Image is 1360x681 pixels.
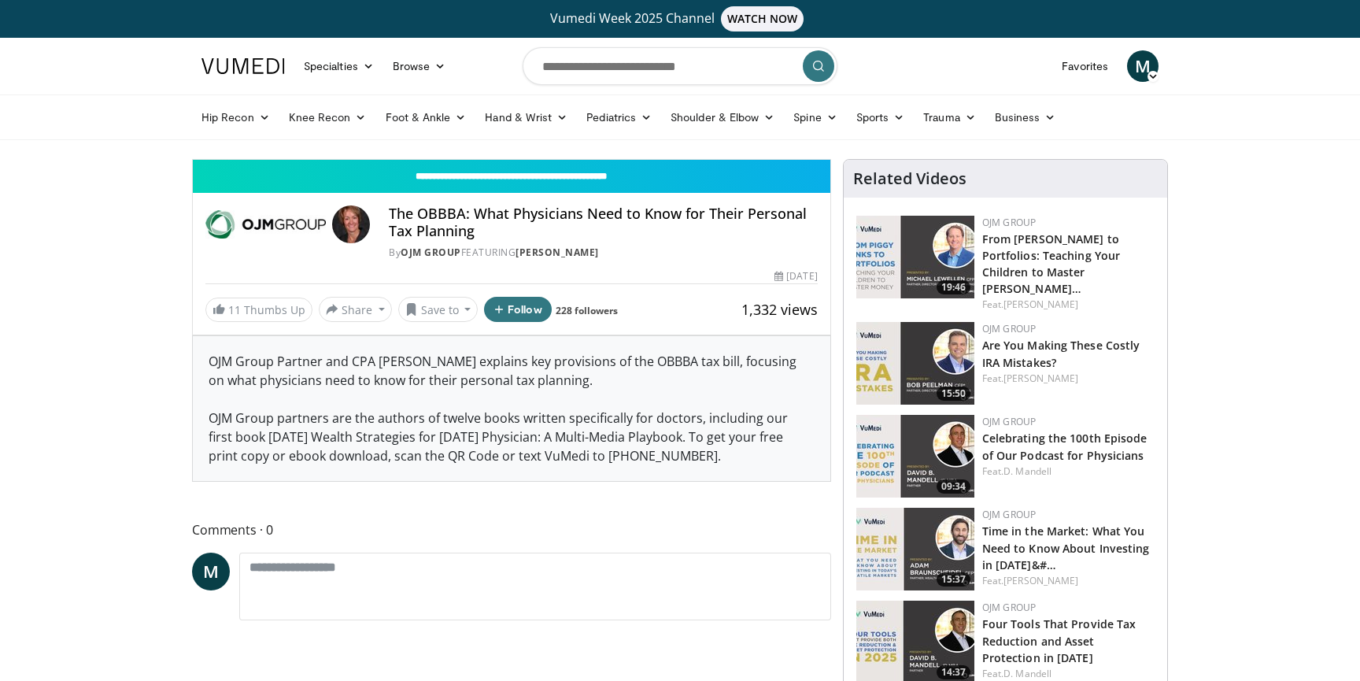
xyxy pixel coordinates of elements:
[937,665,970,679] span: 14:37
[982,322,1037,335] a: OJM Group
[784,102,846,133] a: Spine
[577,102,661,133] a: Pediatrics
[389,205,817,239] h4: The OBBBA: What Physicians Need to Know for Their Personal Tax Planning
[982,574,1155,588] div: Feat.
[856,508,974,590] img: cfc453be-3f74-41d3-a301-0743b7c46f05.150x105_q85_crop-smart_upscale.jpg
[982,524,1150,572] a: Time in the Market: What You Need to Know About Investing in [DATE]&#…
[982,372,1155,386] div: Feat.
[294,50,383,82] a: Specialties
[205,298,312,322] a: 11 Thumbs Up
[376,102,476,133] a: Foot & Ankle
[192,520,831,540] span: Comments 0
[856,415,974,498] a: 09:34
[201,58,285,74] img: VuMedi Logo
[319,297,392,322] button: Share
[937,479,970,494] span: 09:34
[937,280,970,294] span: 19:46
[856,508,974,590] a: 15:37
[1003,574,1078,587] a: [PERSON_NAME]
[193,336,830,481] div: OJM Group Partner and CPA [PERSON_NAME] explains key provisions of the OBBBA tax bill, focusing o...
[982,464,1155,479] div: Feat.
[398,297,479,322] button: Save to
[982,616,1136,664] a: Four Tools That Provide Tax Reduction and Asset Protection in [DATE]
[856,322,974,405] a: 15:50
[1052,50,1118,82] a: Favorites
[1003,667,1051,680] a: D. Mandell
[205,205,326,243] img: OJM Group
[856,322,974,405] img: 4b415aee-9520-4d6f-a1e1-8e5e22de4108.150x105_q85_crop-smart_upscale.jpg
[192,102,279,133] a: Hip Recon
[1003,372,1078,385] a: [PERSON_NAME]
[389,246,817,260] div: By FEATURING
[401,246,461,259] a: OJM Group
[204,6,1156,31] a: Vumedi Week 2025 ChannelWATCH NOW
[516,246,599,259] a: [PERSON_NAME]
[383,50,456,82] a: Browse
[937,387,970,401] span: 15:50
[484,297,552,322] button: Follow
[937,572,970,587] span: 15:37
[741,300,818,319] span: 1,332 views
[982,231,1121,296] a: From [PERSON_NAME] to Portfolios: Teaching Your Children to Master [PERSON_NAME]…
[774,269,817,283] div: [DATE]
[914,102,985,133] a: Trauma
[982,508,1037,521] a: OJM Group
[982,298,1155,312] div: Feat.
[721,6,804,31] span: WATCH NOW
[228,302,241,317] span: 11
[856,216,974,298] a: 19:46
[661,102,784,133] a: Shoulder & Elbow
[1003,464,1051,478] a: D. Mandell
[1127,50,1159,82] a: M
[985,102,1066,133] a: Business
[523,47,837,85] input: Search topics, interventions
[982,601,1037,614] a: OJM Group
[982,667,1155,681] div: Feat.
[475,102,577,133] a: Hand & Wrist
[332,205,370,243] img: Avatar
[982,216,1037,229] a: OJM Group
[856,415,974,498] img: 7438bed5-bde3-4519-9543-24a8eadaa1c2.150x105_q85_crop-smart_upscale.jpg
[982,338,1140,369] a: Are You Making These Costly IRA Mistakes?
[856,216,974,298] img: 282c92bf-9480-4465-9a17-aeac8df0c943.150x105_q85_crop-smart_upscale.jpg
[279,102,376,133] a: Knee Recon
[853,169,966,188] h4: Related Videos
[982,431,1147,462] a: Celebrating the 100th Episode of Our Podcast for Physicians
[982,415,1037,428] a: OJM Group
[847,102,915,133] a: Sports
[556,304,618,317] a: 228 followers
[1003,298,1078,311] a: [PERSON_NAME]
[192,553,230,590] a: M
